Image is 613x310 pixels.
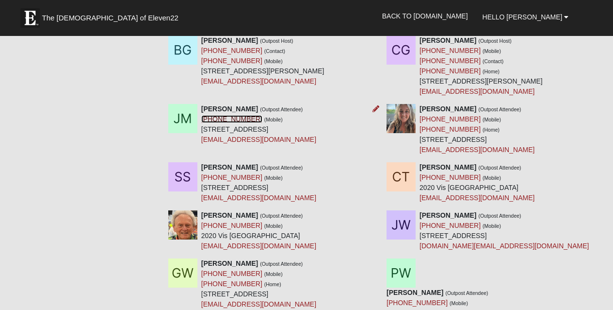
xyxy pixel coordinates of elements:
[260,261,303,267] small: (Outpost Attendee)
[201,242,316,250] a: [EMAIL_ADDRESS][DOMAIN_NAME]
[16,3,210,28] a: The [DEMOGRAPHIC_DATA] of Eleven22
[419,163,476,171] strong: [PERSON_NAME]
[201,47,262,54] a: [PHONE_NUMBER]
[419,125,481,133] a: [PHONE_NUMBER]
[201,173,262,181] a: [PHONE_NUMBER]
[201,258,316,310] div: [STREET_ADDRESS]
[264,175,283,181] small: (Mobile)
[201,222,262,229] a: [PHONE_NUMBER]
[201,163,258,171] strong: [PERSON_NAME]
[79,298,143,307] span: ViewState Size: 42 KB
[150,298,207,307] span: HTML Size: 128 KB
[201,162,316,203] div: [STREET_ADDRESS]
[478,213,521,219] small: (Outpost Attendee)
[264,223,283,229] small: (Mobile)
[419,242,589,250] a: [DOMAIN_NAME][EMAIL_ADDRESS][DOMAIN_NAME]
[475,5,576,29] a: Hello [PERSON_NAME]
[264,48,285,54] small: (Contact)
[572,293,589,307] a: Block Configuration (Alt-B)
[419,87,534,95] a: [EMAIL_ADDRESS][DOMAIN_NAME]
[419,210,589,251] div: [STREET_ADDRESS]
[419,105,476,113] strong: [PERSON_NAME]
[483,48,501,54] small: (Mobile)
[201,35,324,86] div: [STREET_ADDRESS][PERSON_NAME]
[419,36,476,44] strong: [PERSON_NAME]
[478,165,521,171] small: (Outpost Attendee)
[260,106,303,112] small: (Outpost Attendee)
[260,165,303,171] small: (Outpost Attendee)
[445,290,488,296] small: (Outpost Attendee)
[589,293,607,307] a: Page Properties (Alt+P)
[201,57,262,65] a: [PHONE_NUMBER]
[201,211,258,219] strong: [PERSON_NAME]
[201,270,262,277] a: [PHONE_NUMBER]
[201,280,262,288] a: [PHONE_NUMBER]
[260,38,293,44] small: (Outpost Host)
[201,104,316,145] div: [STREET_ADDRESS]
[201,194,316,202] a: [EMAIL_ADDRESS][DOMAIN_NAME]
[483,58,503,64] small: (Contact)
[419,173,481,181] a: [PHONE_NUMBER]
[478,106,521,112] small: (Outpost Attendee)
[9,299,69,306] a: Page Load Time: 1.57s
[483,69,500,74] small: (Home)
[419,35,543,97] div: [STREET_ADDRESS][PERSON_NAME]
[214,297,220,307] a: Web cache enabled
[419,67,481,75] a: [PHONE_NUMBER]
[201,210,316,251] div: 2020 Vis [GEOGRAPHIC_DATA]
[483,117,501,122] small: (Mobile)
[419,222,481,229] a: [PHONE_NUMBER]
[483,175,501,181] small: (Mobile)
[201,105,258,113] strong: [PERSON_NAME]
[419,194,534,202] a: [EMAIL_ADDRESS][DOMAIN_NAME]
[387,289,443,296] strong: [PERSON_NAME]
[478,38,511,44] small: (Outpost Host)
[264,281,281,287] small: (Home)
[260,213,303,219] small: (Outpost Attendee)
[419,211,476,219] strong: [PERSON_NAME]
[264,58,283,64] small: (Mobile)
[419,104,534,155] div: [STREET_ADDRESS]
[419,57,481,65] a: [PHONE_NUMBER]
[419,47,481,54] a: [PHONE_NUMBER]
[201,115,262,123] a: [PHONE_NUMBER]
[201,136,316,143] a: [EMAIL_ADDRESS][DOMAIN_NAME]
[483,127,500,133] small: (Home)
[375,4,475,28] a: Back to [DOMAIN_NAME]
[419,146,534,154] a: [EMAIL_ADDRESS][DOMAIN_NAME]
[483,13,563,21] span: Hello [PERSON_NAME]
[419,115,481,123] a: [PHONE_NUMBER]
[264,271,283,277] small: (Mobile)
[201,36,258,44] strong: [PERSON_NAME]
[201,77,316,85] a: [EMAIL_ADDRESS][DOMAIN_NAME]
[264,117,283,122] small: (Mobile)
[42,13,178,23] span: The [DEMOGRAPHIC_DATA] of Eleven22
[483,223,501,229] small: (Mobile)
[419,162,534,203] div: 2020 Vis [GEOGRAPHIC_DATA]
[20,8,40,28] img: Eleven22 logo
[201,259,258,267] strong: [PERSON_NAME]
